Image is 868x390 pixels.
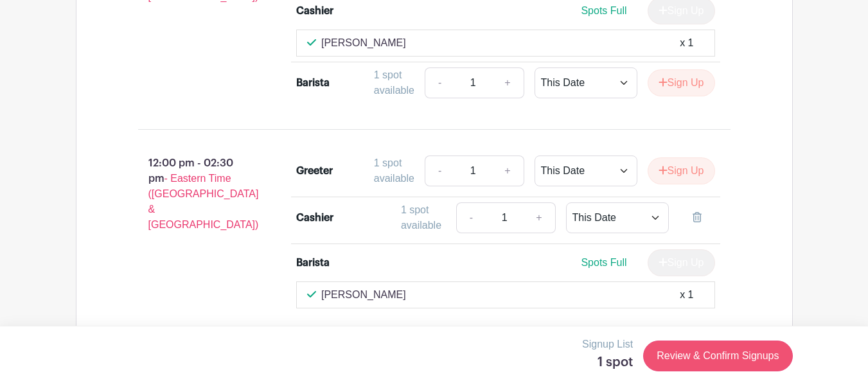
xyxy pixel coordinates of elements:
[456,202,486,233] a: -
[296,255,330,270] div: Barista
[321,35,406,51] p: [PERSON_NAME]
[425,67,454,98] a: -
[648,157,715,184] button: Sign Up
[492,155,524,186] a: +
[321,287,406,303] p: [PERSON_NAME]
[492,67,524,98] a: +
[680,287,693,303] div: x 1
[401,202,446,233] div: 1 spot available
[296,3,333,19] div: Cashier
[296,163,333,179] div: Greeter
[118,150,276,238] p: 12:00 pm - 02:30 pm
[643,341,792,371] a: Review & Confirm Signups
[581,5,626,16] span: Spots Full
[296,210,333,226] div: Cashier
[296,75,330,91] div: Barista
[648,69,715,96] button: Sign Up
[523,202,555,233] a: +
[582,355,633,370] h5: 1 spot
[148,173,259,230] span: - Eastern Time ([GEOGRAPHIC_DATA] & [GEOGRAPHIC_DATA])
[425,155,454,186] a: -
[374,67,414,98] div: 1 spot available
[374,155,414,186] div: 1 spot available
[582,337,633,352] p: Signup List
[581,257,626,268] span: Spots Full
[680,35,693,51] div: x 1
